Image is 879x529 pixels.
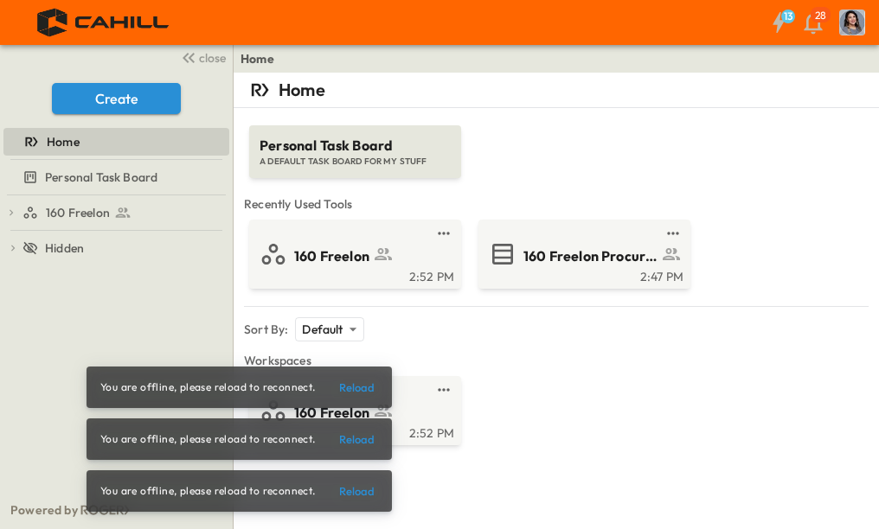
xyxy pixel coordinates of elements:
[52,83,181,114] button: Create
[174,45,229,69] button: close
[295,317,363,341] div: Default
[21,4,188,41] img: 4f72bfc4efa7236828875bac24094a5ddb05241e32d018417354e964050affa1.png
[253,268,454,282] a: 2:52 PM
[433,379,454,400] button: test
[22,201,226,225] a: 160 Freelon
[330,373,385,401] button: Reload
[279,78,325,102] p: Home
[330,477,385,505] button: Reload
[761,7,796,38] button: 13
[839,10,865,35] img: Profile Picture
[784,10,793,23] h6: 13
[294,246,369,266] span: 160 Freelon
[523,246,658,266] span: 160 Freelon Procurement Log
[260,156,451,168] span: A DEFAULT TASK BOARD FOR MY STUFF
[3,163,229,191] div: Personal Task Boardtest
[47,133,80,150] span: Home
[100,475,316,507] div: You are offline, please reload to reconnect.
[199,49,226,67] span: close
[100,372,316,403] div: You are offline, please reload to reconnect.
[241,50,285,67] nav: breadcrumbs
[46,204,110,221] span: 160 Freelon
[3,165,226,189] a: Personal Task Board
[815,9,826,22] p: 28
[482,240,683,268] a: 160 Freelon Procurement Log
[244,352,869,369] span: Workspaces
[100,424,316,455] div: You are offline, please reload to reconnect.
[3,130,226,154] a: Home
[330,425,385,453] button: Reload
[244,195,869,213] span: Recently Used Tools
[45,169,157,186] span: Personal Task Board
[45,239,84,257] span: Hidden
[663,223,683,244] button: test
[247,108,463,178] a: Personal Task BoardA DEFAULT TASK BOARD FOR MY STUFF
[244,321,288,338] p: Sort By:
[3,199,229,226] div: 160 Freelontest
[241,50,274,67] a: Home
[433,223,454,244] button: test
[302,321,343,338] p: Default
[253,240,454,268] a: 160 Freelon
[260,136,451,156] span: Personal Task Board
[482,268,683,282] a: 2:47 PM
